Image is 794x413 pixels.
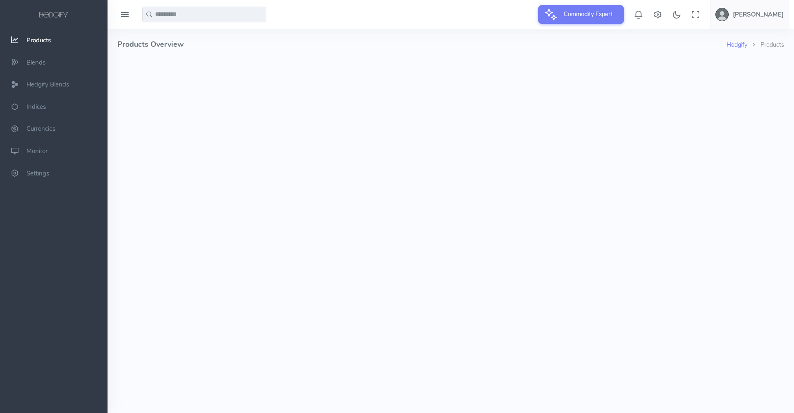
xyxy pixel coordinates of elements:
span: Indices [26,103,46,111]
li: Products [747,41,784,50]
h4: Products Overview [117,29,727,60]
span: Commodity Expert [559,5,618,23]
span: Products [26,36,51,44]
span: Hedgify Blends [26,80,69,89]
span: Monitor [26,147,48,155]
span: Blends [26,58,45,67]
img: logo [38,11,70,20]
button: Commodity Expert [538,5,624,24]
h5: [PERSON_NAME] [733,11,784,18]
span: Settings [26,169,49,178]
img: user-image [715,8,729,21]
a: Commodity Expert [538,10,624,18]
a: Hedgify [727,41,747,49]
span: Currencies [26,125,55,133]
